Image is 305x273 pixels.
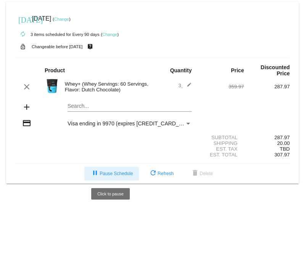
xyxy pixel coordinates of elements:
div: Subtotal [198,135,244,140]
a: Change [54,17,69,21]
strong: Price [231,67,244,73]
mat-icon: live_help [86,42,95,52]
img: Image-1-Carousel-Whey-5lb-Chocolate-no-badge-Transp.png [45,78,60,94]
span: 307.97 [274,152,290,158]
small: 3 items scheduled for Every 90 days [15,32,99,37]
div: 359.97 [198,84,244,89]
button: Refresh [142,167,180,180]
small: ( ) [101,32,119,37]
div: 287.97 [244,84,290,89]
mat-icon: pause [90,169,100,178]
strong: Product [45,67,65,73]
strong: Discounted Price [261,64,290,76]
small: Changeable before [DATE] [32,44,83,49]
button: Delete [184,167,219,180]
mat-icon: autorenew [18,30,27,39]
div: 287.97 [244,135,290,140]
input: Search... [68,103,192,109]
mat-icon: lock_open [18,42,27,52]
mat-icon: credit_card [22,119,31,128]
span: 3 [178,83,192,88]
a: Change [102,32,117,37]
span: Refresh [148,171,174,176]
span: Visa ending in 9970 (expires [CREDIT_CARD_DATA]) [68,120,195,127]
button: Pause Schedule [84,167,139,180]
span: Delete [190,171,213,176]
div: Whey+ (Whey Servings: 60 Servings, Flavor: Dutch Chocolate) [61,81,153,93]
mat-icon: [DATE] [18,15,27,24]
div: Shipping [198,140,244,146]
mat-select: Payment Method [68,120,192,127]
strong: Quantity [170,67,192,73]
span: TBD [280,146,290,152]
mat-icon: refresh [148,169,158,178]
span: Pause Schedule [90,171,133,176]
mat-icon: clear [22,82,31,91]
div: Est. Total [198,152,244,158]
mat-icon: edit [182,82,192,91]
mat-icon: add [22,102,31,112]
mat-icon: delete [190,169,200,178]
small: ( ) [53,17,71,21]
span: 20.00 [277,140,290,146]
div: Est. Tax [198,146,244,152]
